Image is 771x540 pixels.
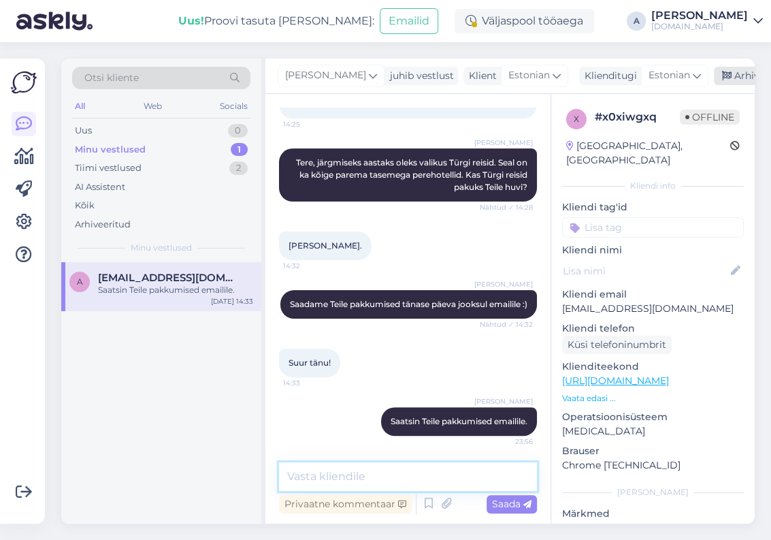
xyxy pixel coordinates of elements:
span: [PERSON_NAME]. [289,240,362,251]
div: [PERSON_NAME] [562,486,744,498]
div: 2 [229,161,248,175]
div: [DOMAIN_NAME] [651,21,748,32]
div: Privaatne kommentaar [279,495,412,513]
div: Tiimi vestlused [75,161,142,175]
span: Nähtud ✓ 14:28 [480,202,533,212]
span: Saada [492,498,531,510]
span: [PERSON_NAME] [285,68,366,83]
div: Klienditugi [579,69,637,83]
span: [PERSON_NAME] [474,138,533,148]
a: [PERSON_NAME][DOMAIN_NAME] [651,10,763,32]
div: 0 [228,124,248,138]
p: Kliendi nimi [562,243,744,257]
p: Kliendi telefon [562,321,744,336]
div: Väljaspool tööaega [455,9,594,33]
div: Arhiveeritud [75,218,131,232]
div: AI Assistent [75,180,125,194]
span: Nähtud ✓ 14:32 [480,319,533,330]
span: Estonian [508,68,550,83]
div: A [627,12,646,31]
div: juhib vestlust [384,69,454,83]
span: Offline [680,110,740,125]
p: Brauser [562,444,744,458]
p: Chrome [TECHNICAL_ID] [562,458,744,473]
p: Kliendi tag'id [562,200,744,215]
div: Proovi tasuta [PERSON_NAME]: [178,13,374,29]
div: Küsi telefoninumbrit [562,336,672,354]
span: x [574,114,579,124]
div: Uus [75,124,92,138]
p: Operatsioonisüsteem [562,410,744,424]
div: Socials [217,97,250,115]
input: Lisa tag [562,217,744,238]
div: [DATE] 14:33 [211,296,253,306]
span: Saadame Teile pakkumised tänase päeva jooksul emailile :) [290,299,527,309]
span: Saatsin Teile pakkumised emailile. [391,416,527,426]
div: Klient [463,69,497,83]
span: 23:56 [482,436,533,447]
img: Askly Logo [11,69,37,95]
p: Märkmed [562,507,744,521]
span: Otsi kliente [84,71,139,85]
a: [URL][DOMAIN_NAME] [562,375,669,387]
button: Emailid [380,8,438,34]
div: # x0xiwgxq [595,109,680,125]
div: [GEOGRAPHIC_DATA], [GEOGRAPHIC_DATA] [566,139,730,168]
div: 1 [231,143,248,157]
div: [PERSON_NAME] [651,10,748,21]
span: Tere, järgmiseks aastaks oleks valikus Türgi reisid. Seal on ka kõige parema tasemega perehotelli... [296,157,529,192]
div: Minu vestlused [75,143,146,157]
span: Suur tänu! [289,358,331,368]
span: annika.n12@gmail.com [98,272,240,284]
span: 14:32 [283,261,334,271]
span: a [77,276,83,287]
span: [PERSON_NAME] [474,396,533,407]
p: Vaata edasi ... [562,392,744,404]
span: [PERSON_NAME] [474,279,533,289]
p: Kliendi email [562,287,744,302]
input: Lisa nimi [563,264,728,279]
span: Minu vestlused [131,242,192,254]
div: Kliendi info [562,180,744,192]
div: Kõik [75,199,95,212]
span: Estonian [649,68,690,83]
div: Saatsin Teile pakkumised emailile. [98,284,253,296]
div: Web [141,97,165,115]
p: [MEDICAL_DATA] [562,424,744,439]
b: Uus! [178,14,204,27]
p: Klienditeekond [562,360,744,374]
div: All [72,97,88,115]
span: 14:33 [283,378,334,388]
span: 14:25 [283,119,334,129]
p: [EMAIL_ADDRESS][DOMAIN_NAME] [562,302,744,316]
